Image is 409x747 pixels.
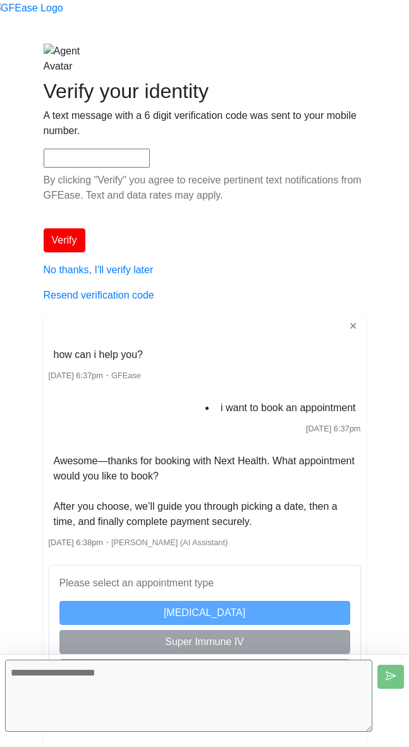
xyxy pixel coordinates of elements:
[59,630,350,654] button: Super Immune IV
[44,290,154,300] a: Resend verification code
[111,538,228,547] span: [PERSON_NAME] (AI Assistant)
[44,108,366,139] p: A text message with a 6 digit verification code was sent to your mobile number.
[306,424,361,433] span: [DATE] 6:37pm
[49,538,104,547] span: [DATE] 6:38pm
[345,318,361,335] button: ✕
[49,538,228,547] small: ・
[111,371,141,380] span: GFEase
[49,345,148,365] li: how can i help you?
[44,228,85,252] button: Verify
[216,398,360,418] li: i want to book an appointment
[49,371,104,380] span: [DATE] 6:37pm
[44,79,366,103] h2: Verify your identity
[49,371,141,380] small: ・
[59,576,350,591] p: Please select an appointment type
[49,451,361,532] li: Awesome—thanks for booking with Next Health. What appointment would you like to book? After you c...
[59,601,350,625] button: [MEDICAL_DATA]
[44,44,82,74] img: Agent Avatar
[44,264,154,275] a: No thanks, I'll verify later
[44,173,366,203] p: By clicking "Verify" you agree to receive pertinent text notifications from GFEase. Text and data...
